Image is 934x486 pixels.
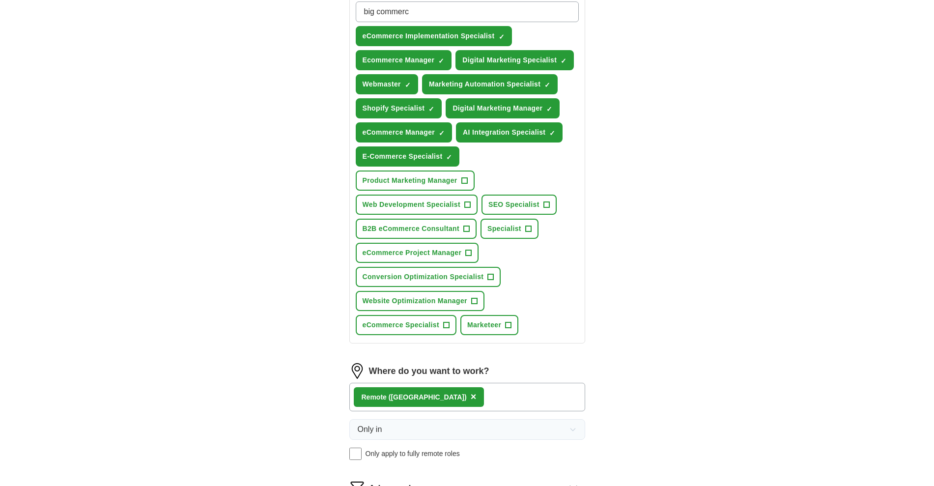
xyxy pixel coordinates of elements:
[467,320,501,330] span: Marketeer
[363,248,462,258] span: eCommerce Project Manager
[471,390,477,404] button: ×
[463,127,545,138] span: AI Integration Specialist
[363,272,484,282] span: Conversion Optimization Specialist
[446,98,560,118] button: Digital Marketing Manager✓
[446,153,452,161] span: ✓
[363,55,435,65] span: Ecommerce Manager
[429,79,540,89] span: Marketing Automation Specialist
[356,267,501,287] button: Conversion Optimization Specialist
[356,315,456,335] button: eCommerce Specialist
[499,33,505,41] span: ✓
[453,103,542,114] span: Digital Marketing Manager
[456,122,563,143] button: AI Integration Specialist✓
[362,392,467,402] div: Remote ([GEOGRAPHIC_DATA])
[349,448,362,460] input: Only apply to fully remote roles
[356,122,453,143] button: eCommerce Manager✓
[369,365,489,378] label: Where do you want to work?
[363,200,460,210] span: Web Development Specialist
[363,79,401,89] span: Webmaster
[356,243,479,263] button: eCommerce Project Manager
[428,105,434,113] span: ✓
[561,57,566,65] span: ✓
[356,195,478,215] button: Web Development Specialist
[356,50,452,70] button: Ecommerce Manager✓
[366,449,460,459] span: Only apply to fully remote roles
[363,175,457,186] span: Product Marketing Manager
[422,74,558,94] button: Marketing Automation Specialist✓
[356,1,579,22] input: Type a job title and press enter
[356,146,460,167] button: E-Commerce Specialist✓
[438,57,444,65] span: ✓
[356,171,475,191] button: Product Marketing Manager
[455,50,574,70] button: Digital Marketing Specialist✓
[363,224,459,234] span: B2B eCommerce Consultant
[363,103,425,114] span: Shopify Specialist
[481,219,538,239] button: Specialist
[356,291,484,311] button: Website Optimization Manager
[405,81,411,89] span: ✓
[544,81,550,89] span: ✓
[462,55,557,65] span: Digital Marketing Specialist
[358,424,382,435] span: Only in
[349,419,585,440] button: Only in
[363,31,495,41] span: eCommerce Implementation Specialist
[481,195,557,215] button: SEO Specialist
[460,315,518,335] button: Marketeer
[356,74,418,94] button: Webmaster✓
[356,219,477,239] button: B2B eCommerce Consultant
[439,129,445,137] span: ✓
[349,363,365,379] img: location.png
[546,105,552,113] span: ✓
[356,98,442,118] button: Shopify Specialist✓
[363,151,443,162] span: E-Commerce Specialist
[363,320,439,330] span: eCommerce Specialist
[471,391,477,402] span: ×
[356,26,512,46] button: eCommerce Implementation Specialist✓
[363,127,435,138] span: eCommerce Manager
[363,296,467,306] span: Website Optimization Manager
[487,224,521,234] span: Specialist
[488,200,539,210] span: SEO Specialist
[549,129,555,137] span: ✓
